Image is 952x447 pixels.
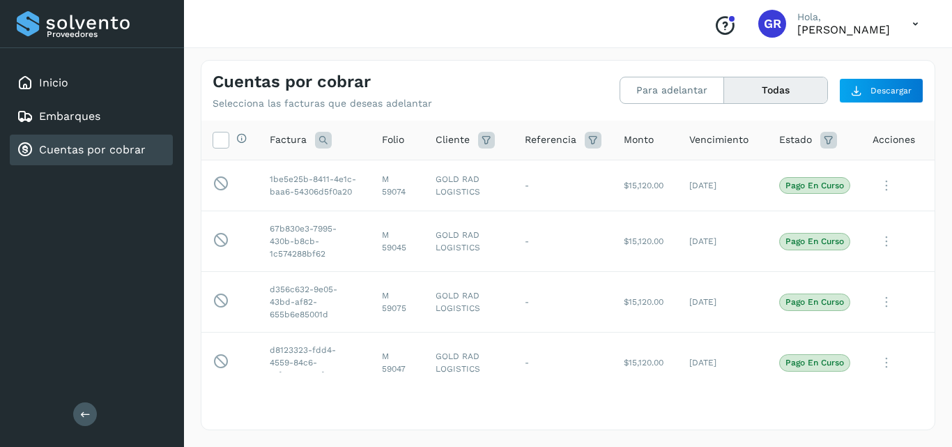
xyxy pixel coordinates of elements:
[620,77,724,103] button: Para adelantar
[613,272,678,333] td: $15,120.00
[839,78,923,103] button: Descargar
[873,132,915,147] span: Acciones
[213,98,432,109] p: Selecciona las facturas que deseas adelantar
[10,101,173,132] div: Embarques
[689,132,748,147] span: Vencimiento
[678,211,768,272] td: [DATE]
[678,333,768,393] td: [DATE]
[785,297,844,307] p: Pago en curso
[259,160,371,211] td: 1be5e25b-8411-4e1c-baa6-54306d5f0a20
[259,333,371,393] td: d8123323-fdd4-4559-84c6-01fc3508423f
[785,358,844,368] p: Pago en curso
[371,211,424,272] td: M 59045
[514,333,613,393] td: -
[424,160,514,211] td: GOLD RAD LOGISTICS
[10,135,173,165] div: Cuentas por cobrar
[259,272,371,333] td: d356c632-9e05-43bd-af82-655b6e85001d
[785,236,844,246] p: Pago en curso
[613,333,678,393] td: $15,120.00
[678,160,768,211] td: [DATE]
[424,333,514,393] td: GOLD RAD LOGISTICS
[47,29,167,39] p: Proveedores
[514,272,613,333] td: -
[613,160,678,211] td: $15,120.00
[371,333,424,393] td: M 59047
[371,272,424,333] td: M 59075
[797,11,890,23] p: Hola,
[39,109,100,123] a: Embarques
[779,132,812,147] span: Estado
[382,132,404,147] span: Folio
[525,132,576,147] span: Referencia
[213,72,371,92] h4: Cuentas por cobrar
[514,160,613,211] td: -
[436,132,470,147] span: Cliente
[678,272,768,333] td: [DATE]
[870,84,912,97] span: Descargar
[39,76,68,89] a: Inicio
[424,272,514,333] td: GOLD RAD LOGISTICS
[259,211,371,272] td: 67b830e3-7995-430b-b8cb-1c574288bf62
[724,77,827,103] button: Todas
[371,160,424,211] td: M 59074
[797,23,890,36] p: GILBERTO RODRIGUEZ ARANDA
[785,181,844,190] p: Pago en curso
[270,132,307,147] span: Factura
[39,143,146,156] a: Cuentas por cobrar
[624,132,654,147] span: Monto
[514,211,613,272] td: -
[10,68,173,98] div: Inicio
[424,211,514,272] td: GOLD RAD LOGISTICS
[613,211,678,272] td: $15,120.00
